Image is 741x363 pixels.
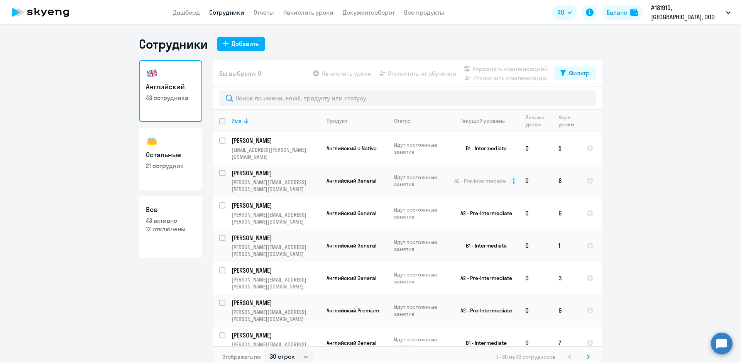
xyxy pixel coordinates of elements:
[552,327,580,359] td: 7
[232,136,319,145] p: [PERSON_NAME]
[558,114,575,128] div: Корп. уроки
[232,234,320,242] a: [PERSON_NAME]
[394,174,447,188] p: Идут постоянные занятия
[173,8,200,16] a: Дашборд
[519,262,552,294] td: 0
[394,271,447,285] p: Идут постоянные занятия
[552,5,577,20] button: RU
[327,117,387,124] div: Продукт
[447,262,519,294] td: A2 - Pre-Intermediate
[327,145,377,152] span: Английский с Native
[447,294,519,327] td: A2 - Pre-Intermediate
[552,229,580,262] td: 1
[394,141,447,155] p: Идут постоянные занятия
[394,336,447,350] p: Идут постоянные занятия
[343,8,395,16] a: Документооборот
[232,276,320,290] p: [PERSON_NAME][EMAIL_ADDRESS][PERSON_NAME][DOMAIN_NAME]
[394,304,447,317] p: Идут постоянные занятия
[146,67,158,80] img: english
[327,117,347,124] div: Продукт
[461,117,505,124] div: Текущий уровень
[232,299,320,307] a: [PERSON_NAME]
[602,5,643,20] button: Балансbalance
[232,341,320,355] p: [PERSON_NAME][EMAIL_ADDRESS][PERSON_NAME][DOMAIN_NAME]
[139,60,202,122] a: Английский43 сотрудника
[447,327,519,359] td: B1 - Intermediate
[146,82,195,92] h3: Английский
[232,169,320,177] a: [PERSON_NAME]
[232,211,320,225] p: [PERSON_NAME][EMAIL_ADDRESS][PERSON_NAME][DOMAIN_NAME]
[219,90,596,106] input: Поиск по имени, email, продукту или статусу
[146,225,195,233] p: 12 отключены
[139,196,202,258] a: Все43 активно12 отключены
[525,114,552,128] div: Личные уроки
[651,3,723,22] p: #181910, [GEOGRAPHIC_DATA], ООО
[327,275,376,282] span: Английский General
[327,307,379,314] span: Английский Premium
[232,331,320,339] a: [PERSON_NAME]
[558,114,580,128] div: Корп. уроки
[232,266,319,275] p: [PERSON_NAME]
[146,216,195,225] p: 43 активно
[607,8,627,17] div: Баланс
[146,150,195,160] h3: Остальные
[232,244,320,258] p: [PERSON_NAME][EMAIL_ADDRESS][PERSON_NAME][DOMAIN_NAME]
[552,197,580,229] td: 6
[232,169,319,177] p: [PERSON_NAME]
[552,262,580,294] td: 3
[327,210,376,217] span: Английский General
[519,229,552,262] td: 0
[232,117,320,124] div: Имя
[232,309,320,322] p: [PERSON_NAME][EMAIL_ADDRESS][PERSON_NAME][DOMAIN_NAME]
[447,229,519,262] td: B1 - Intermediate
[647,3,734,22] button: #181910, [GEOGRAPHIC_DATA], ООО
[146,205,195,215] h3: Все
[232,299,319,307] p: [PERSON_NAME]
[552,165,580,197] td: 8
[232,117,242,124] div: Имя
[519,165,552,197] td: 0
[232,266,320,275] a: [PERSON_NAME]
[519,132,552,165] td: 0
[327,339,376,346] span: Английский General
[454,177,506,184] span: A2 - Pre-Intermediate
[232,331,319,339] p: [PERSON_NAME]
[525,114,547,128] div: Личные уроки
[394,117,411,124] div: Статус
[327,177,376,184] span: Английский General
[232,136,320,145] a: [PERSON_NAME]
[232,201,320,210] a: [PERSON_NAME]
[283,8,333,16] a: Начислить уроки
[519,197,552,229] td: 0
[453,117,519,124] div: Текущий уровень
[146,135,158,148] img: others
[232,146,320,160] p: [EMAIL_ADDRESS][PERSON_NAME][DOMAIN_NAME]
[146,161,195,170] p: 21 сотрудник
[217,37,265,51] button: Добавить
[394,206,447,220] p: Идут постоянные занятия
[232,179,320,193] p: [PERSON_NAME][EMAIL_ADDRESS][PERSON_NAME][DOMAIN_NAME]
[630,8,638,16] img: balance
[569,68,590,78] div: Фильтр
[254,8,274,16] a: Отчеты
[146,93,195,102] p: 43 сотрудника
[554,66,596,80] button: Фильтр
[327,242,376,249] span: Английский General
[222,353,261,360] span: Отображать по:
[496,353,556,360] span: 1 - 30 из 43 сотрудников
[519,327,552,359] td: 0
[519,294,552,327] td: 0
[219,69,261,78] span: Вы выбрали: 0
[394,117,447,124] div: Статус
[139,36,208,52] h1: Сотрудники
[139,128,202,190] a: Остальные21 сотрудник
[232,201,319,210] p: [PERSON_NAME]
[232,39,259,48] div: Добавить
[447,132,519,165] td: B1 - Intermediate
[209,8,244,16] a: Сотрудники
[394,239,447,253] p: Идут постоянные занятия
[447,197,519,229] td: A2 - Pre-Intermediate
[232,234,319,242] p: [PERSON_NAME]
[557,8,564,17] span: RU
